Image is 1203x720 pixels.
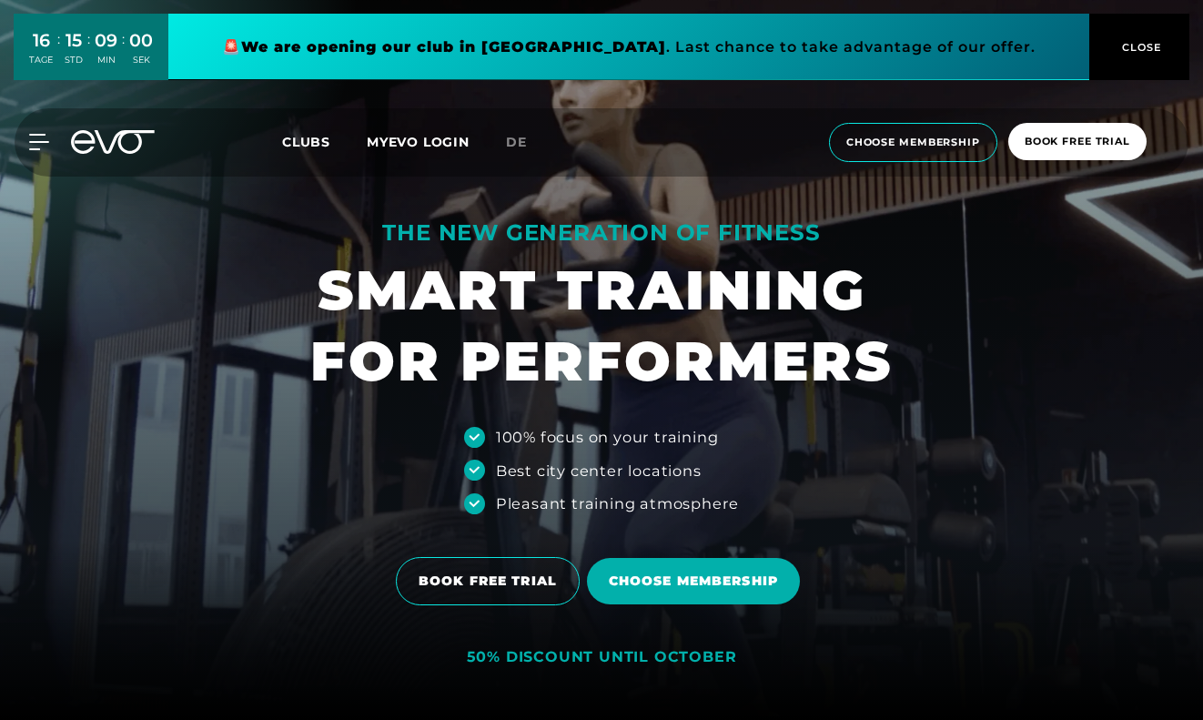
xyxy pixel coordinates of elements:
a: book free trial [1003,123,1152,162]
div: STD [65,54,83,66]
h1: SMART TRAINING FOR PERFORMERS [310,255,893,397]
div: 00 [129,27,153,54]
a: Clubs [282,133,367,150]
span: book free trial [1025,134,1130,149]
a: BOOK FREE TRIAL [396,543,587,619]
div: 50% DISCOUNT UNTIL OCTOBER [467,648,737,667]
div: 100% focus on your training [496,426,719,448]
button: CLOSE [1089,14,1189,80]
span: de [506,134,527,150]
div: MIN [95,54,117,66]
span: CLOSE [1117,39,1162,56]
div: 16 [29,27,53,54]
div: 15 [65,27,83,54]
div: SEK [129,54,153,66]
div: : [87,29,90,77]
a: choose membership [824,123,1003,162]
span: choose membership [846,135,980,150]
span: BOOK FREE TRIAL [419,572,557,591]
a: MYEVO LOGIN [367,134,470,150]
div: : [57,29,60,77]
a: de [506,132,549,153]
div: : [122,29,125,77]
span: Clubs [282,134,330,150]
div: Best city center locations [496,460,702,482]
div: Pleasant training atmosphere [496,492,739,514]
a: Choose membership [587,544,807,618]
div: 09 [95,27,117,54]
div: THE NEW GENERATION OF FITNESS [310,218,893,248]
div: TAGE [29,54,53,66]
span: Choose membership [609,572,778,591]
